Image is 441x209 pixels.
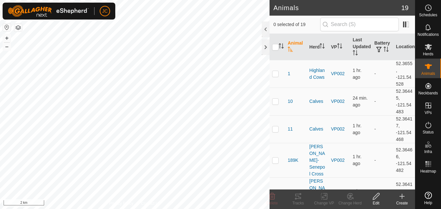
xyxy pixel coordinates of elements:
span: Notifications [418,33,439,36]
span: Aug 20, 2025, 7:38 AM [353,95,368,107]
td: 52.36466, -121.54482 [393,143,415,177]
div: Change VP [311,200,337,206]
div: [PERSON_NAME]-Senepol Cross [309,143,326,177]
span: VPs [424,111,432,115]
a: VP002 [331,126,345,132]
th: Last Updated [350,34,372,60]
span: Delete [267,201,278,205]
span: Schedules [419,13,437,17]
p-sorticon: Activate to sort [320,44,325,49]
p-sorticon: Activate to sort [288,48,293,53]
span: Aug 20, 2025, 6:18 AM [353,188,361,201]
span: Help [424,201,432,205]
button: Map Layers [14,24,22,32]
p-sorticon: Activate to sort [279,44,284,49]
span: Infra [424,150,432,154]
span: 189K [288,157,298,164]
span: Aug 20, 2025, 6:59 AM [353,68,361,80]
th: VP [328,34,350,60]
span: Animals [421,72,435,76]
th: Animal [285,34,307,60]
td: - [372,143,394,177]
span: Neckbands [418,91,438,95]
div: Create [389,200,415,206]
th: Location [393,34,415,60]
th: Battery [372,34,394,60]
div: Calves [309,126,326,132]
span: Heatmap [420,169,436,173]
span: Herds [423,52,433,56]
a: VP002 [331,99,345,104]
button: – [3,43,11,50]
td: - [372,115,394,143]
td: 52.3655, -121.54528 [393,60,415,88]
span: 0 selected of 19 [273,21,320,28]
a: Privacy Policy [109,201,133,206]
div: Highland Cows [309,67,326,81]
td: - [372,60,394,88]
span: 1 [288,70,290,77]
a: Contact Us [141,201,160,206]
a: VP002 [331,158,345,163]
p-sorticon: Activate to sort [337,44,342,49]
td: - [372,88,394,115]
button: Reset Map [3,23,11,31]
td: 52.36417, -121.54468 [393,115,415,143]
th: Herd [307,34,329,60]
h2: Animals [273,4,401,12]
span: 19 [401,3,409,13]
div: Edit [363,200,389,206]
div: Calves [309,98,326,105]
span: JC [102,8,107,15]
span: Status [422,130,434,134]
td: 52.36445, -121.54483 [393,88,415,115]
p-sorticon: Activate to sort [384,48,389,53]
span: Aug 20, 2025, 6:29 AM [353,154,361,166]
button: + [3,34,11,42]
p-sorticon: Activate to sort [353,51,358,56]
input: Search (S) [320,18,399,31]
div: Tracks [285,200,311,206]
div: Change Herd [337,200,363,206]
a: VP002 [331,71,345,76]
span: 10 [288,98,293,105]
span: 11 [288,126,293,132]
a: Help [415,189,441,207]
span: Aug 20, 2025, 6:48 AM [353,123,361,135]
img: Gallagher Logo [8,5,89,17]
